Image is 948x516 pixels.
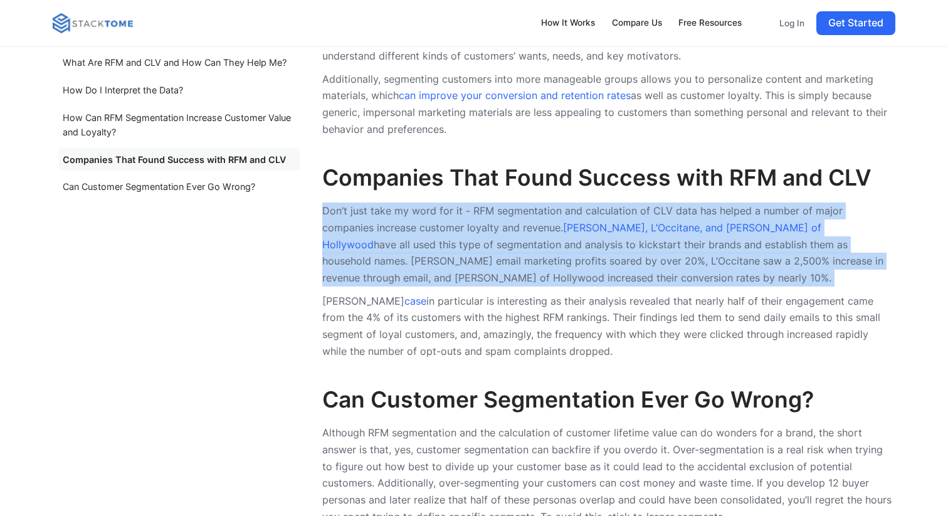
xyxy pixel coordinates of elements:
[399,89,631,102] a: can improve your conversion and retention rates
[322,387,895,414] h2: Can Customer Segmentation Ever Go Wrong?
[63,110,295,139] div: How Can RFM Segmentation Increase Customer Value and Loyalty?
[59,51,300,74] a: What Are RFM and CLV and How Can They Help Me?
[59,176,300,198] a: Can Customer Segmentation Ever Go Wrong?
[816,11,895,35] a: Get Started
[63,55,287,70] div: What Are RFM and CLV and How Can They Help Me?
[678,16,742,30] div: Free Resources
[59,78,300,101] a: How Do I Interpret the Data?
[322,293,895,360] p: [PERSON_NAME] in particular is interesting as their analysis revealed that nearly half of their e...
[535,10,601,36] a: How It Works
[773,11,811,35] a: Log In
[322,165,895,192] h2: Companies That Found Success with RFM and CLV
[612,16,662,30] div: Compare Us
[779,18,804,29] p: Log In
[63,83,183,97] div: How Do I Interpret the Data?
[606,10,668,36] a: Compare Us
[63,152,286,166] div: Companies That Found Success with RFM and CLV
[322,71,895,138] p: Additionally, segmenting customers into more manageable groups allows you to personalize content ...
[673,10,748,36] a: Free Resources
[404,295,426,307] a: case
[59,106,300,143] a: How Can RFM Segmentation Increase Customer Value and Loyalty?
[59,148,300,171] a: Companies That Found Success with RFM and CLV
[322,221,821,251] a: [PERSON_NAME], L’Occitane, and [PERSON_NAME] of Hollywood
[541,16,595,30] div: How It Works
[322,203,895,287] p: Don’t just take my word for it - RFM segmentation and calculation of CLV data has helped a number...
[63,179,255,194] div: Can Customer Segmentation Ever Go Wrong?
